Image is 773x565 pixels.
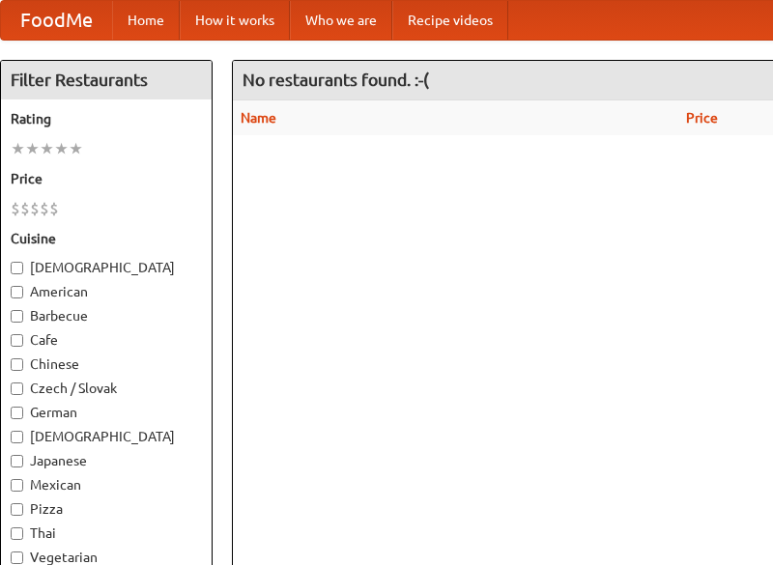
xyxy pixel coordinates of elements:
a: Who we are [290,1,392,40]
label: Chinese [11,354,202,374]
label: Cafe [11,330,202,350]
a: Price [686,110,718,126]
input: [DEMOGRAPHIC_DATA] [11,262,23,274]
a: How it works [180,1,290,40]
input: German [11,407,23,419]
label: Japanese [11,451,202,470]
input: Chinese [11,358,23,371]
input: Thai [11,527,23,540]
h5: Price [11,169,202,188]
a: Recipe videos [392,1,508,40]
h4: Filter Restaurants [1,61,212,99]
li: $ [40,198,49,219]
li: ★ [69,138,83,159]
input: Cafe [11,334,23,347]
input: Japanese [11,455,23,467]
input: Czech / Slovak [11,382,23,395]
a: Home [112,1,180,40]
label: [DEMOGRAPHIC_DATA] [11,258,202,277]
h5: Cuisine [11,229,202,248]
li: $ [49,198,59,219]
input: [DEMOGRAPHIC_DATA] [11,431,23,443]
input: Barbecue [11,310,23,323]
label: Thai [11,523,202,543]
label: Barbecue [11,306,202,325]
label: German [11,403,202,422]
label: Czech / Slovak [11,379,202,398]
h5: Rating [11,109,202,128]
li: $ [11,198,20,219]
a: FoodMe [1,1,112,40]
li: ★ [54,138,69,159]
li: $ [20,198,30,219]
li: ★ [40,138,54,159]
li: ★ [11,138,25,159]
input: Pizza [11,503,23,516]
label: [DEMOGRAPHIC_DATA] [11,427,202,446]
ng-pluralize: No restaurants found. :-( [243,71,429,89]
input: American [11,286,23,298]
li: ★ [25,138,40,159]
li: $ [30,198,40,219]
label: Mexican [11,475,202,494]
a: Name [241,110,276,126]
input: Mexican [11,479,23,492]
input: Vegetarian [11,551,23,564]
label: Pizza [11,499,202,519]
label: American [11,282,202,301]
